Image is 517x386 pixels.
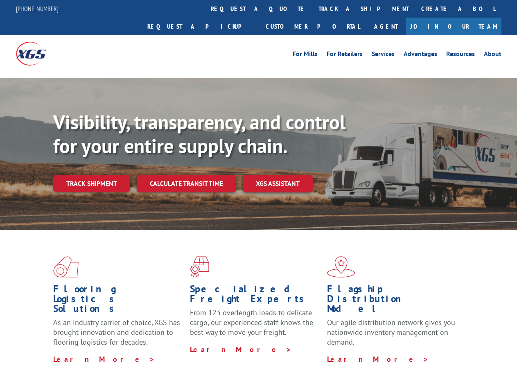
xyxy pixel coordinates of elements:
[53,354,155,364] a: Learn More >
[137,175,236,192] a: Calculate transit time
[53,318,180,347] span: As an industry carrier of choice, XGS has brought innovation and dedication to flooring logistics...
[53,284,184,318] h1: Flooring Logistics Solutions
[404,51,437,60] a: Advantages
[16,5,59,13] a: [PHONE_NUMBER]
[53,256,79,278] img: xgs-icon-total-supply-chain-intelligence-red
[243,175,313,192] a: XGS ASSISTANT
[484,51,501,60] a: About
[372,51,395,60] a: Services
[293,51,318,60] a: For Mills
[366,18,406,35] a: Agent
[327,354,429,364] a: Learn More >
[327,51,363,60] a: For Retailers
[53,175,130,192] a: Track shipment
[446,51,475,60] a: Resources
[327,284,458,318] h1: Flagship Distribution Model
[327,318,455,347] span: Our agile distribution network gives you nationwide inventory management on demand.
[190,345,292,354] a: Learn More >
[190,256,209,278] img: xgs-icon-focused-on-flooring-red
[190,284,321,308] h1: Specialized Freight Experts
[190,308,321,344] p: From 123 overlength loads to delicate cargo, our experienced staff knows the best way to move you...
[327,256,355,278] img: xgs-icon-flagship-distribution-model-red
[260,18,366,35] a: Customer Portal
[406,18,501,35] a: Join Our Team
[53,109,345,158] b: Visibility, transparency, and control for your entire supply chain.
[141,18,260,35] a: Request a pickup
